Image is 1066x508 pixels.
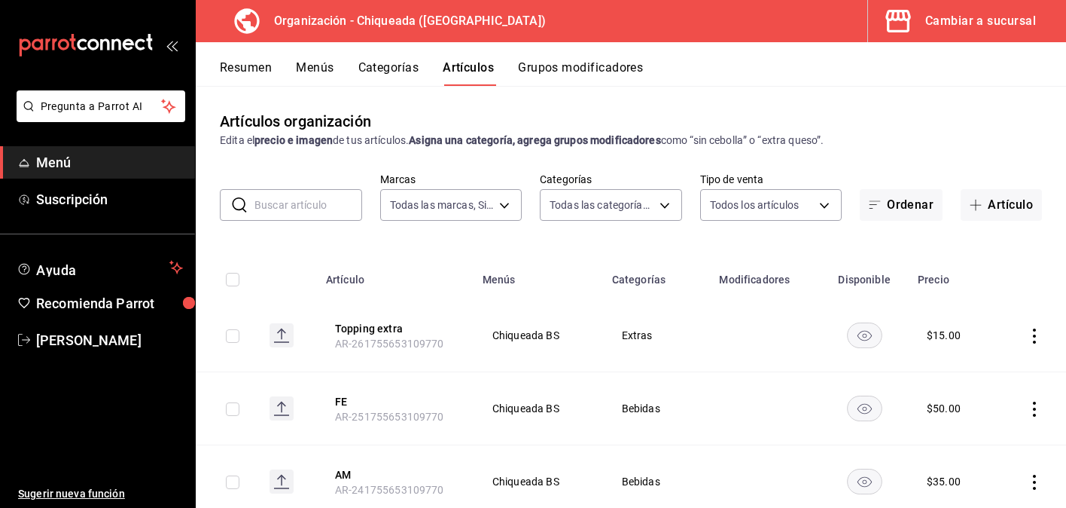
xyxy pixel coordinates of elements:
button: edit-product-location [335,321,455,336]
div: $ 15.00 [927,328,961,343]
span: Ayuda [36,259,163,277]
th: Disponible [820,251,909,299]
strong: Asigna una categoría, agrega grupos modificadores [409,134,660,146]
button: availability-product [847,469,882,494]
span: Chiqueada BS [492,403,584,414]
button: edit-product-location [335,394,455,409]
button: Artículos [443,60,494,86]
span: Chiqueada BS [492,330,584,341]
span: Pregunta a Parrot AI [41,99,162,115]
span: Extras [622,330,692,341]
button: Ordenar [860,189,943,221]
div: $ 35.00 [927,474,961,489]
span: Chiqueada BS [492,476,584,487]
span: Todas las categorías, Sin categoría [550,197,654,213]
button: actions [1027,402,1042,417]
th: Categorías [603,251,711,299]
th: Precio [909,251,995,299]
span: Bebidas [622,476,692,487]
span: AR-241755653109770 [335,484,444,496]
button: Grupos modificadores [518,60,643,86]
div: Edita el de tus artículos. como “sin cebolla” o “extra queso”. [220,133,1042,148]
div: navigation tabs [220,60,1066,86]
label: Tipo de venta [700,174,842,185]
button: Pregunta a Parrot AI [17,90,185,122]
button: edit-product-location [335,467,455,482]
button: Artículo [961,189,1042,221]
button: actions [1027,329,1042,344]
strong: precio e imagen [254,134,333,146]
button: open_drawer_menu [166,39,178,51]
div: $ 50.00 [927,401,961,416]
span: [PERSON_NAME] [36,330,183,350]
span: Recomienda Parrot [36,293,183,314]
span: Todas las marcas, Sin marca [390,197,495,213]
label: Marcas [380,174,522,185]
th: Modificadores [710,251,820,299]
div: Cambiar a sucursal [925,11,1036,32]
button: Categorías [358,60,419,86]
div: Artículos organización [220,110,371,133]
span: Sugerir nueva función [18,486,183,502]
h3: Organización - Chiqueada ([GEOGRAPHIC_DATA]) [262,12,546,30]
span: AR-251755653109770 [335,411,444,423]
th: Artículo [317,251,474,299]
button: Menús [296,60,334,86]
button: availability-product [847,396,882,421]
label: Categorías [540,174,682,185]
button: Resumen [220,60,272,86]
button: availability-product [847,323,882,348]
span: Bebidas [622,403,692,414]
input: Buscar artículo [254,190,362,220]
span: Todos los artículos [710,197,799,213]
button: actions [1027,475,1042,490]
span: Menú [36,152,183,173]
a: Pregunta a Parrot AI [11,109,185,125]
span: Suscripción [36,189,183,210]
th: Menús [474,251,603,299]
span: AR-261755653109770 [335,338,444,350]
